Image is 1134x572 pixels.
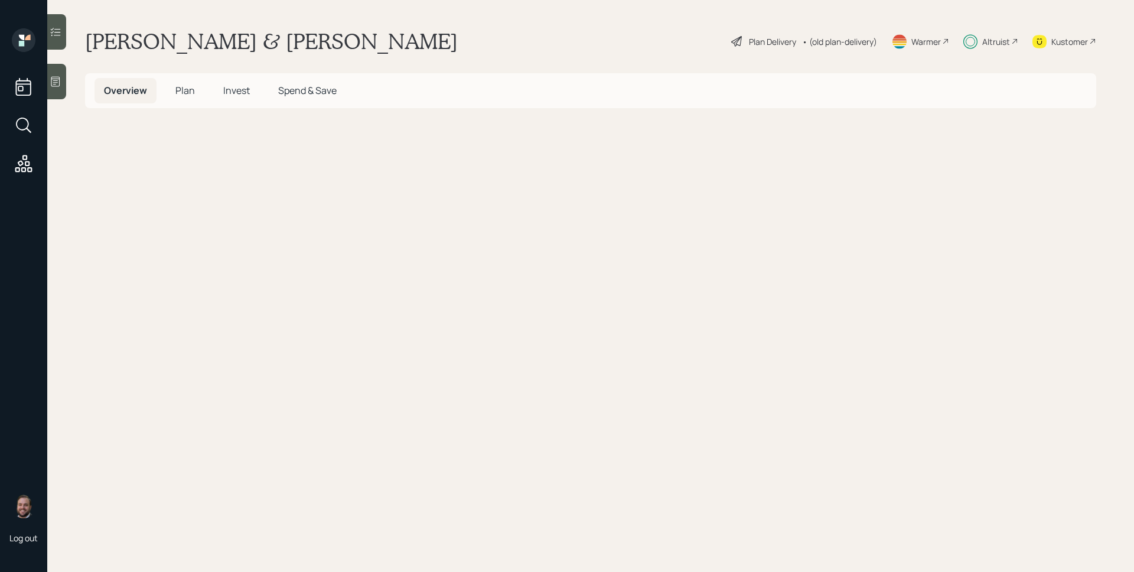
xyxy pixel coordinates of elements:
div: • (old plan-delivery) [802,35,877,48]
div: Plan Delivery [749,35,796,48]
div: Warmer [911,35,941,48]
h1: [PERSON_NAME] & [PERSON_NAME] [85,28,458,54]
div: Altruist [982,35,1010,48]
span: Overview [104,84,147,97]
div: Log out [9,532,38,544]
div: Kustomer [1051,35,1088,48]
img: james-distasi-headshot.png [12,495,35,518]
span: Plan [175,84,195,97]
span: Invest [223,84,250,97]
span: Spend & Save [278,84,337,97]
